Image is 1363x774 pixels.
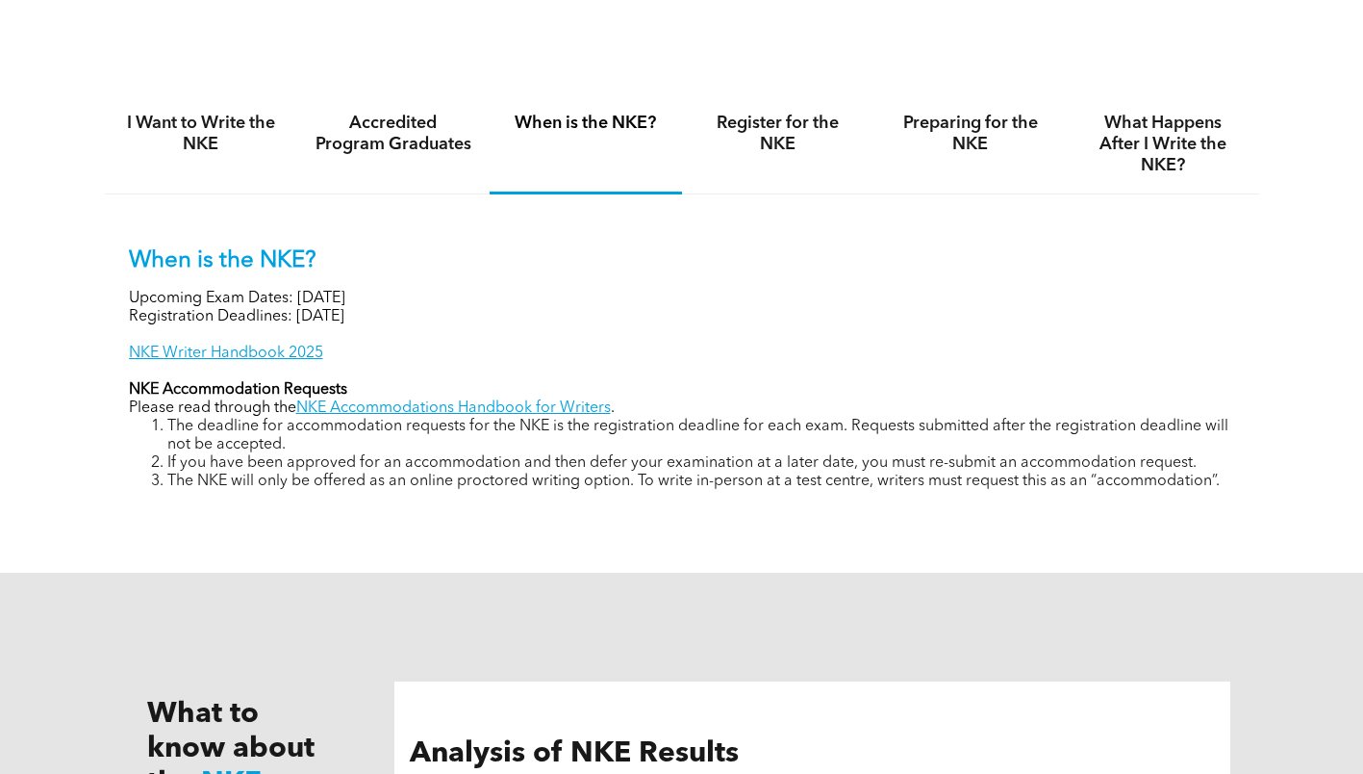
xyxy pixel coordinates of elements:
li: The deadline for accommodation requests for the NKE is the registration deadline for each exam. R... [167,418,1235,454]
h4: Accredited Program Graduates [315,113,472,155]
p: Registration Deadlines: [DATE] [129,308,1235,326]
h4: I Want to Write the NKE [122,113,280,155]
strong: NKE Accommodation Requests [129,382,347,398]
h4: When is the NKE? [507,113,665,134]
h4: Preparing for the NKE [892,113,1049,155]
h4: What Happens After I Write the NKE? [1084,113,1242,176]
p: Please read through the . [129,400,1235,418]
h4: Register for the NKE [699,113,857,155]
p: When is the NKE? [129,247,1235,275]
p: Upcoming Exam Dates: [DATE] [129,290,1235,308]
a: NKE Accommodations Handbook for Writers [296,400,611,416]
li: The NKE will only be offered as an online proctored writing option. To write in-person at a test ... [167,473,1235,491]
span: Analysis of NKE Results [410,739,739,768]
li: If you have been approved for an accommodation and then defer your examination at a later date, y... [167,454,1235,473]
a: NKE Writer Handbook 2025 [129,346,323,361]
